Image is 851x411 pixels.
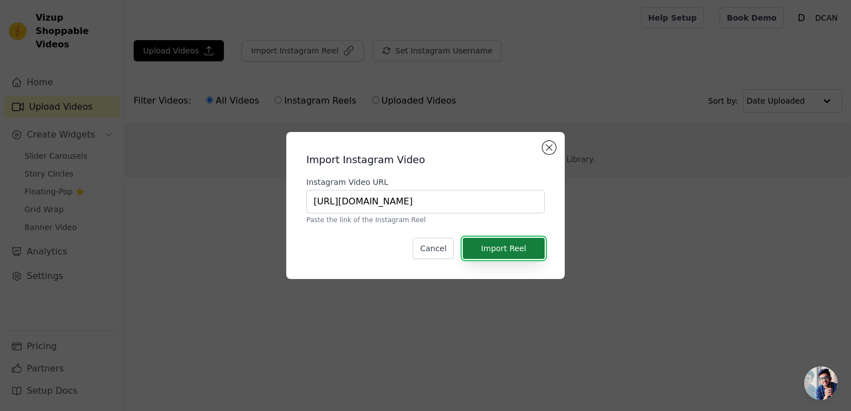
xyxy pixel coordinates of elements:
div: Open chat [804,366,838,400]
button: Cancel [413,238,453,259]
label: Instagram Video URL [306,177,545,188]
button: Import Reel [463,238,545,259]
p: Paste the link of the Instagram Reel [306,216,545,224]
input: https://www.instagram.com/reel/ABC123/ [306,190,545,213]
h2: Import Instagram Video [306,152,545,168]
button: Close modal [542,141,556,154]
